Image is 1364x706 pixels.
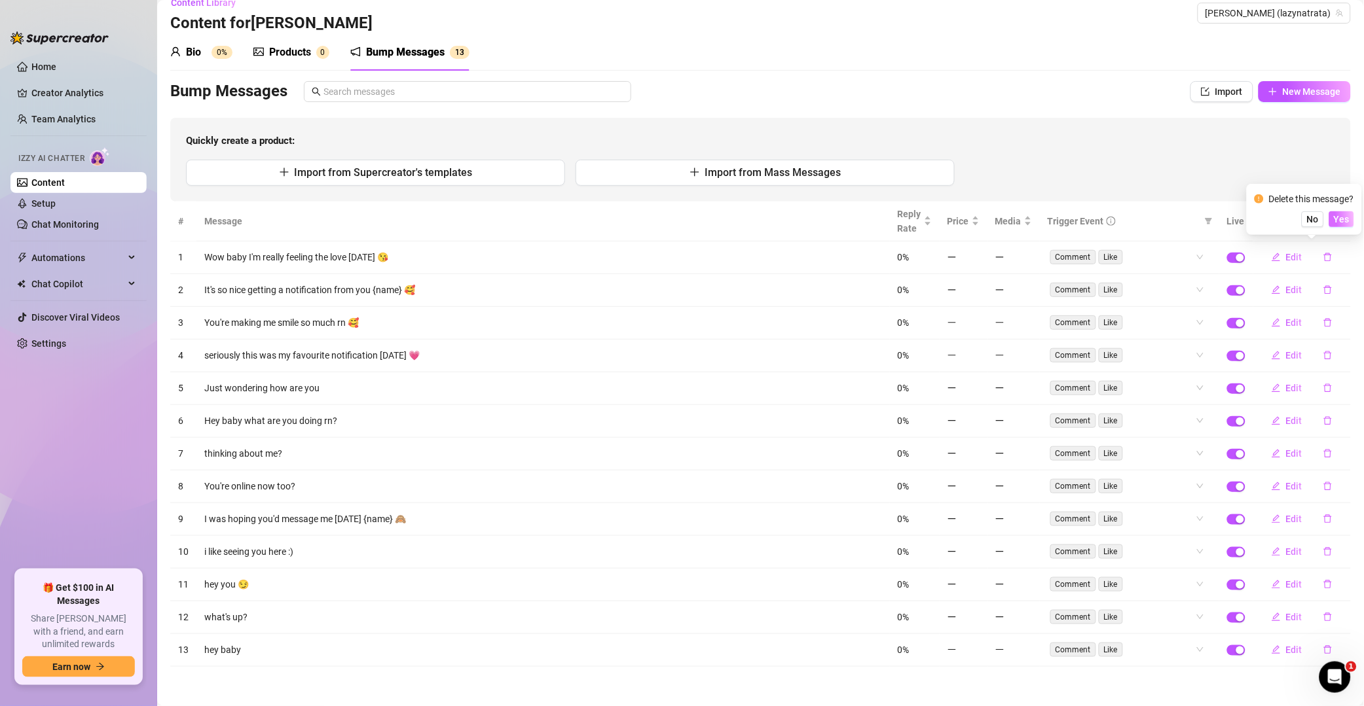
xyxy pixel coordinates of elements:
[1099,446,1123,461] span: Like
[1286,252,1302,262] span: Edit
[948,383,957,393] span: minus
[1313,410,1343,431] button: delete
[1099,414,1123,428] span: Like
[1323,612,1333,622] span: delete
[1323,482,1333,491] span: delete
[898,612,910,622] span: 0%
[196,536,890,569] td: i like seeing you here :)
[170,81,287,102] h3: Bump Messages
[186,44,201,60] div: Bio
[995,449,1005,458] span: minus
[312,87,321,96] span: search
[898,207,921,236] span: Reply Rate
[196,372,890,405] td: Just wondering how are you
[1272,449,1281,458] span: edit
[1219,202,1253,241] th: Live
[170,601,196,634] td: 12
[890,202,940,241] th: Reply Rate
[253,46,264,57] span: picture
[1323,580,1333,589] span: delete
[1313,279,1343,300] button: delete
[186,160,565,186] button: Import from Supercreator's templates
[1050,315,1096,330] span: Comment
[1268,87,1278,96] span: plus
[705,166,841,179] span: Import from Mass Messages
[1215,86,1243,97] span: Import
[279,167,289,177] span: plus
[1272,547,1281,556] span: edit
[17,279,26,289] img: Chat Copilot
[460,48,464,57] span: 3
[17,253,28,263] span: thunderbolt
[1099,479,1123,493] span: Like
[1336,9,1344,17] span: team
[31,247,124,268] span: Automations
[948,318,957,327] span: minus
[995,416,1005,425] span: minus
[898,285,910,295] span: 0%
[170,241,196,274] td: 1
[1286,481,1302,491] span: Edit
[1272,645,1281,654] span: edit
[948,612,957,622] span: minus
[948,514,957,523] span: minus
[22,656,135,677] button: Earn nowarrow-right
[52,662,90,672] span: Earn now
[1286,546,1302,557] span: Edit
[948,416,957,425] span: minus
[170,405,196,438] td: 6
[1286,317,1302,328] span: Edit
[1323,383,1333,393] span: delete
[1255,194,1264,203] span: exclamation-circle
[366,44,445,60] div: Bump Messages
[1205,217,1213,225] span: filter
[31,177,65,188] a: Content
[170,340,196,372] td: 4
[1272,383,1281,393] span: edit
[995,547,1005,556] span: minus
[31,338,66,349] a: Settings
[1050,283,1096,297] span: Comment
[995,214,1022,228] span: Media
[1269,192,1354,206] div: Delete this message?
[987,202,1040,241] th: Media
[948,580,957,589] span: minus
[1261,378,1313,398] button: Edit
[1099,512,1123,526] span: Like
[170,13,373,34] h3: Content for [PERSON_NAME]
[1099,348,1123,362] span: Like
[940,202,987,241] th: Price
[1323,351,1333,360] span: delete
[1099,283,1123,297] span: Like
[898,448,910,459] span: 0%
[170,470,196,503] td: 8
[31,274,124,294] span: Chat Copilot
[323,84,623,99] input: Search messages
[898,546,910,557] span: 0%
[1323,645,1333,654] span: delete
[1286,612,1302,622] span: Edit
[196,274,890,307] td: It's so nice getting a notification from you {name} 🥰
[1261,574,1313,595] button: Edit
[1286,415,1302,426] span: Edit
[1286,514,1302,524] span: Edit
[1261,279,1313,300] button: Edit
[1323,449,1333,458] span: delete
[1099,577,1123,591] span: Like
[212,46,232,59] sup: 0%
[196,241,890,274] td: Wow baby I'm really feeling the love [DATE] 😘
[455,48,460,57] span: 1
[1334,214,1350,224] span: Yes
[350,46,361,57] span: notification
[1286,448,1302,459] span: Edit
[196,405,890,438] td: Hey baby what are you doing rn?
[948,285,957,294] span: minus
[1202,211,1215,231] span: filter
[170,634,196,667] td: 13
[170,307,196,340] td: 3
[1329,211,1354,227] button: Yes
[1050,381,1096,395] span: Comment
[269,44,311,60] div: Products
[170,438,196,470] td: 7
[995,514,1005,523] span: minus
